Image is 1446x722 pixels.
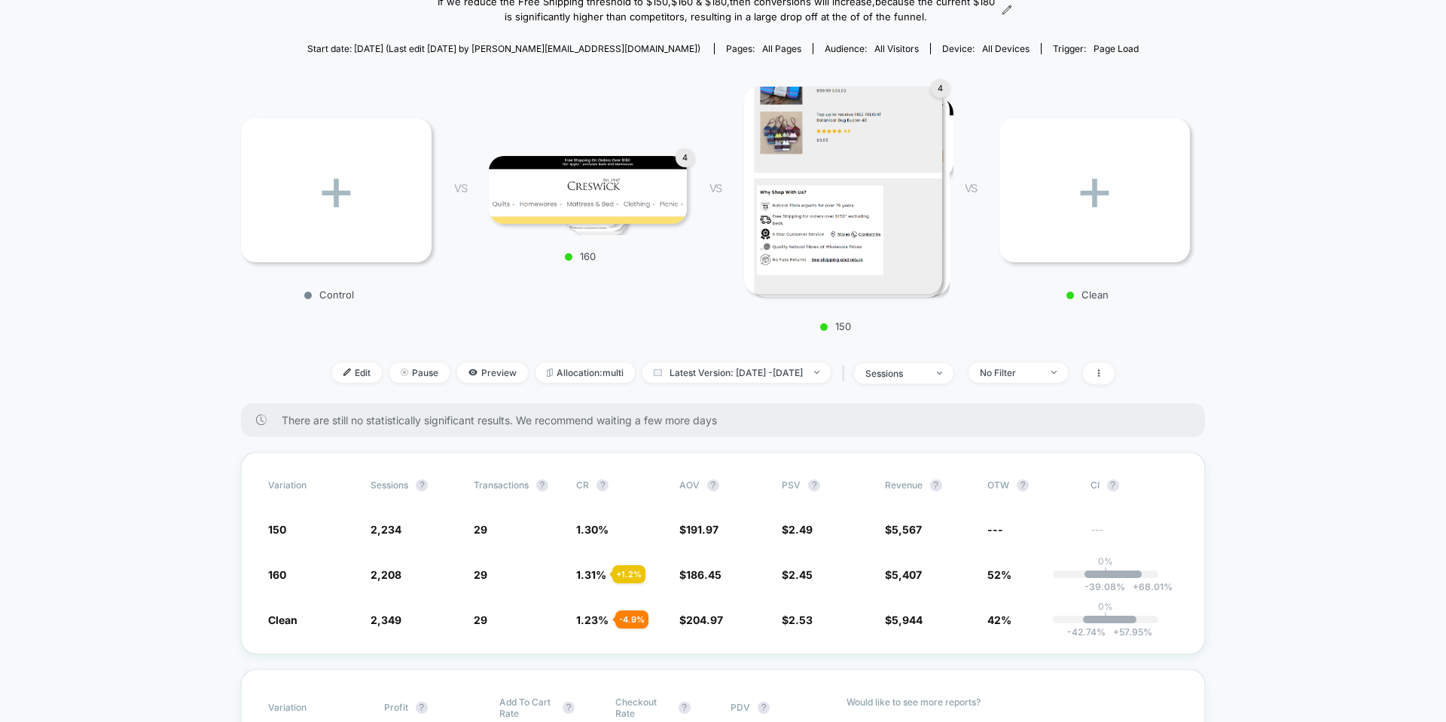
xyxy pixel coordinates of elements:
span: $ [782,523,813,536]
span: $ [679,523,718,536]
button: ? [416,479,428,491]
span: Latest Version: [DATE] - [DATE] [642,363,831,383]
span: PSV [782,479,801,491]
span: Profit [384,702,408,713]
span: AOV [679,479,700,491]
span: | [838,363,854,384]
span: + [1113,626,1119,638]
img: end [1051,371,1057,374]
span: Page Load [1094,43,1139,54]
span: 1.31 % [576,568,606,581]
span: 29 [474,568,487,581]
span: 42% [987,613,1011,626]
span: $ [782,568,813,581]
img: end [937,372,942,375]
span: 2,234 [371,523,401,536]
span: $ [885,613,923,626]
img: edit [343,369,351,376]
span: 5,407 [892,568,922,581]
div: Trigger: [1053,43,1139,54]
span: 150 [268,523,286,536]
span: 2.45 [789,568,813,581]
div: 4 [676,148,694,167]
span: Variation [268,696,351,719]
span: 186.45 [686,568,721,581]
span: all devices [982,43,1030,54]
span: PDV [731,702,750,713]
span: 2.49 [789,523,813,536]
span: 191.97 [686,523,718,536]
button: ? [930,479,942,491]
span: Preview [457,363,528,383]
span: CI [1091,479,1173,491]
span: --- [987,523,1003,536]
button: ? [1017,479,1029,491]
p: 0% [1098,601,1113,612]
span: VS [454,182,466,194]
span: Clean [268,613,297,626]
span: 57.95 % [1106,626,1152,638]
span: OTW [987,479,1070,491]
button: ? [596,479,609,491]
p: Clean [992,289,1182,301]
div: + 1.2 % [612,565,645,583]
button: ? [707,479,719,491]
button: ? [536,479,548,491]
span: 1.23 % [576,613,609,626]
span: 2,208 [371,568,401,581]
span: $ [782,613,813,626]
span: All Visitors [874,43,919,54]
button: ? [808,479,820,491]
button: ? [563,702,575,714]
span: -39.08 % [1084,581,1125,592]
button: ? [679,702,691,714]
span: $ [885,568,922,581]
img: 150 main [744,87,942,294]
p: 160 [481,250,679,262]
span: 29 [474,613,487,626]
span: Variation [268,479,351,491]
p: Would like to see more reports? [847,696,1179,708]
span: + [1133,581,1139,592]
span: Add To Cart Rate [499,696,555,719]
span: Allocation: multi [535,363,635,383]
span: $ [885,523,922,536]
span: 160 [268,568,286,581]
span: 1.30 % [576,523,609,536]
div: No Filter [980,367,1040,378]
img: 160 main [489,156,687,224]
span: 52% [987,568,1011,581]
span: Start date: [DATE] (Last edit [DATE] by [PERSON_NAME][EMAIL_ADDRESS][DOMAIN_NAME]) [307,43,700,54]
span: Transactions [474,479,529,491]
span: Device: [930,43,1041,54]
p: Control [233,289,424,301]
div: Pages: [726,43,801,54]
span: 2,349 [371,613,401,626]
span: Sessions [371,479,408,491]
img: end [401,369,408,376]
img: calendar [654,369,662,376]
span: --- [1091,525,1178,537]
span: 29 [474,523,487,536]
div: - 4.9 % [615,610,648,629]
div: sessions [865,368,926,379]
div: + [999,118,1190,262]
button: ? [758,702,770,714]
img: end [814,371,819,374]
span: Pause [389,363,450,383]
p: | [1104,612,1107,623]
span: VS [709,182,721,194]
span: There are still no statistically significant results. We recommend waiting a few more days [282,414,1175,427]
span: 204.97 [686,613,723,626]
span: 2.53 [789,613,813,626]
span: $ [679,568,721,581]
div: 4 [931,79,950,98]
span: 5,944 [892,613,923,626]
p: | [1104,567,1107,578]
span: Checkout Rate [615,696,671,719]
div: Audience: [825,43,919,54]
span: CR [576,479,589,491]
button: ? [416,702,428,714]
p: 0% [1098,555,1113,567]
p: 150 [737,320,935,332]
